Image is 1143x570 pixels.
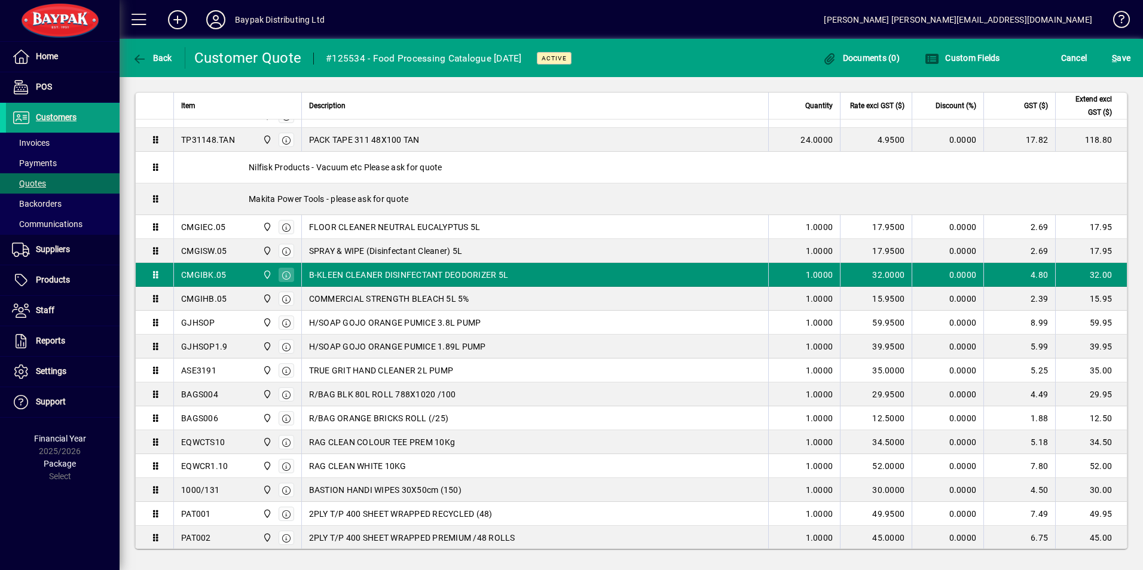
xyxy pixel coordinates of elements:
span: R/BAG BLK 80L ROLL 788X1020 /100 [309,388,456,400]
td: 0.0000 [912,263,983,287]
td: 39.95 [1055,335,1127,358]
div: CMGISW.05 [181,245,227,257]
div: 15.9500 [848,293,904,305]
span: Payments [12,158,57,168]
span: Baypak - Onekawa [259,244,273,258]
div: 45.0000 [848,532,904,544]
span: 1.0000 [806,317,833,329]
span: 1.0000 [806,221,833,233]
div: 35.0000 [848,364,904,376]
td: 45.00 [1055,526,1127,550]
span: FLOOR CLEANER NEUTRAL EUCALYPTUS 5L [309,221,481,233]
div: CMGIBK.05 [181,269,226,281]
td: 7.80 [983,454,1055,478]
span: Custom Fields [925,53,1000,63]
div: TP31148.TAN [181,134,235,146]
td: 0.0000 [912,454,983,478]
div: Baypak Distributing Ltd [235,10,325,29]
td: 4.50 [983,478,1055,502]
span: 1.0000 [806,245,833,257]
span: S [1112,53,1117,63]
td: 0.0000 [912,215,983,239]
a: Invoices [6,133,120,153]
span: 1.0000 [806,508,833,520]
span: Invoices [12,138,50,148]
button: Add [158,9,197,30]
span: Baypak - Onekawa [259,340,273,353]
span: Baypak - Onekawa [259,316,273,329]
app-page-header-button: Back [120,47,185,69]
div: 29.9500 [848,388,904,400]
span: Description [309,99,346,112]
div: 4.9500 [848,134,904,146]
td: 4.49 [983,382,1055,406]
span: Quotes [12,179,46,188]
span: Baypak - Onekawa [259,388,273,401]
a: Communications [6,214,120,234]
td: 8.99 [983,311,1055,335]
span: Cancel [1061,48,1087,68]
a: Home [6,42,120,72]
td: 1.88 [983,406,1055,430]
a: Backorders [6,194,120,214]
div: CMGIEC.05 [181,221,225,233]
div: 49.9500 [848,508,904,520]
span: Backorders [12,199,62,209]
td: 32.00 [1055,263,1127,287]
a: Knowledge Base [1104,2,1128,41]
span: Suppliers [36,244,70,254]
td: 34.50 [1055,430,1127,454]
span: Support [36,397,66,406]
td: 0.0000 [912,526,983,550]
span: SPRAY & WIPE (Disinfectant Cleaner) 5L [309,245,463,257]
span: COMMERCIAL STRENGTH BLEACH 5L 5% [309,293,469,305]
a: Settings [6,357,120,387]
td: 15.95 [1055,287,1127,311]
td: 5.25 [983,358,1055,382]
span: GST ($) [1024,99,1048,112]
a: Suppliers [6,235,120,265]
span: Baypak - Onekawa [259,364,273,377]
span: RAG CLEAN COLOUR TEE PREM 10Kg [309,436,456,448]
div: Customer Quote [194,48,302,68]
td: 118.80 [1055,128,1127,152]
td: 2.69 [983,215,1055,239]
td: 17.95 [1055,239,1127,263]
span: 1.0000 [806,460,833,472]
div: Makita Power Tools - please ask for quote [174,183,1127,214]
div: [PERSON_NAME] [PERSON_NAME][EMAIL_ADDRESS][DOMAIN_NAME] [824,10,1092,29]
div: 59.9500 [848,317,904,329]
span: Financial Year [34,434,86,443]
span: Products [36,275,70,284]
span: Quantity [805,99,833,112]
td: 52.00 [1055,454,1127,478]
div: PAT001 [181,508,211,520]
td: 0.0000 [912,430,983,454]
span: POS [36,82,52,91]
td: 30.00 [1055,478,1127,502]
span: H/SOAP GOJO ORANGE PUMICE 3.8L PUMP [309,317,481,329]
td: 59.95 [1055,311,1127,335]
td: 2.39 [983,287,1055,311]
div: ASE3191 [181,364,216,376]
td: 5.18 [983,430,1055,454]
span: 1.0000 [806,388,833,400]
span: Baypak - Onekawa [259,507,273,520]
button: Save [1109,47,1133,69]
div: 39.9500 [848,341,904,353]
span: H/SOAP GOJO ORANGE PUMICE 1.89L PUMP [309,341,486,353]
div: PAT002 [181,532,211,544]
span: 1.0000 [806,484,833,496]
span: Back [132,53,172,63]
div: BAGS004 [181,388,218,400]
td: 0.0000 [912,239,983,263]
span: 1.0000 [806,532,833,544]
div: CMGIHB.05 [181,293,227,305]
div: 52.0000 [848,460,904,472]
button: Back [129,47,175,69]
td: 29.95 [1055,382,1127,406]
td: 0.0000 [912,335,983,358]
a: Reports [6,326,120,356]
span: Baypak - Onekawa [259,531,273,544]
div: BAGS006 [181,412,218,424]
